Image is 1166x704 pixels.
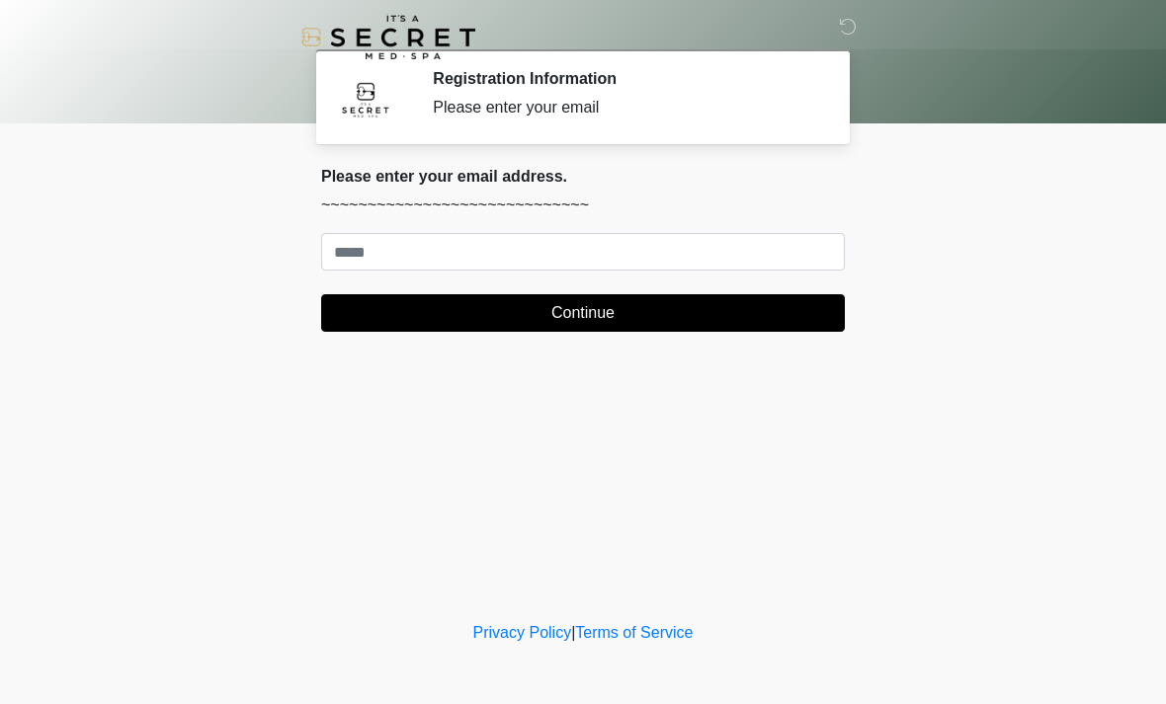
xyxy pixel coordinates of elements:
p: ~~~~~~~~~~~~~~~~~~~~~~~~~~~~~ [321,194,845,217]
h2: Registration Information [433,69,815,88]
button: Continue [321,294,845,332]
img: It's A Secret Med Spa Logo [301,15,475,59]
img: Agent Avatar [336,69,395,128]
a: Privacy Policy [473,624,572,641]
a: Terms of Service [575,624,693,641]
a: | [571,624,575,641]
div: Please enter your email [433,96,815,119]
h2: Please enter your email address. [321,167,845,186]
